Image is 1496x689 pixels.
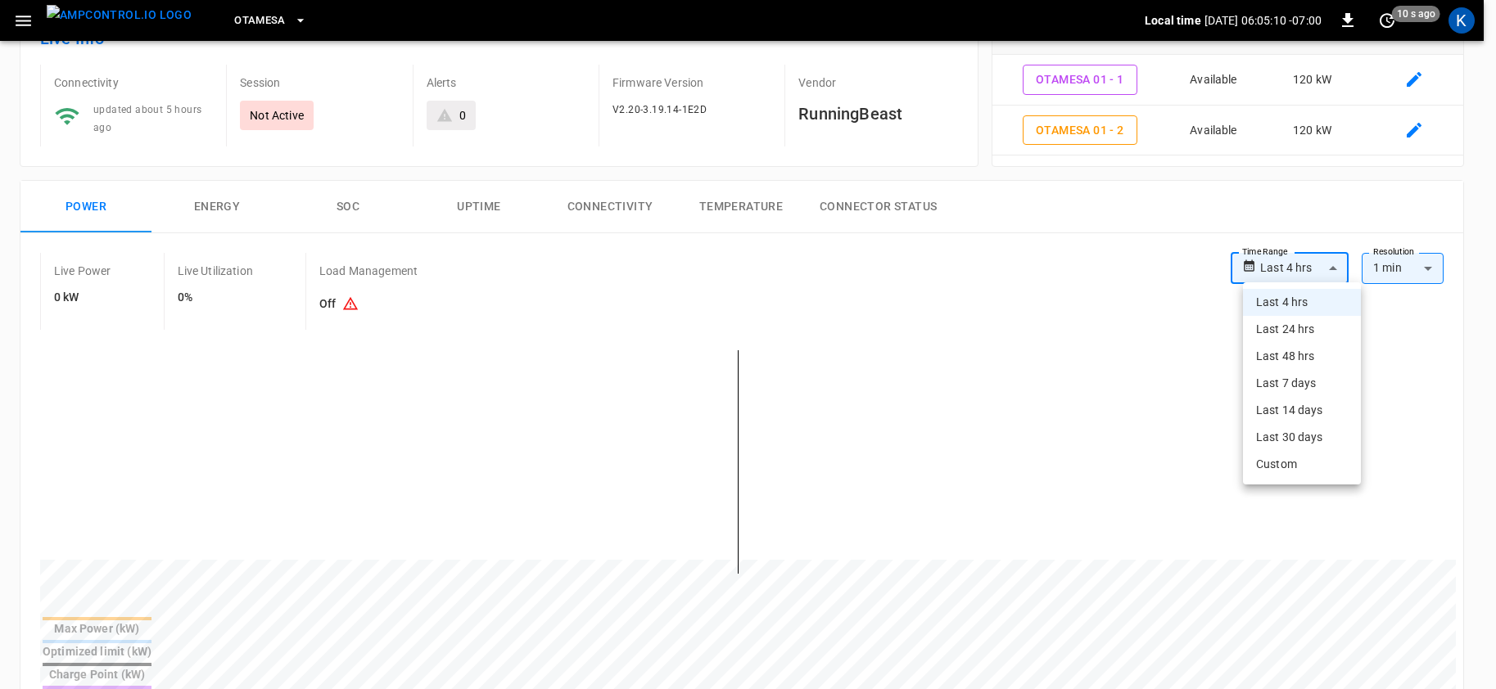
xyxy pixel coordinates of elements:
li: Last 7 days [1243,370,1361,397]
li: Last 48 hrs [1243,343,1361,370]
li: Custom [1243,451,1361,478]
li: Last 4 hrs [1243,289,1361,316]
li: Last 14 days [1243,397,1361,424]
li: Last 24 hrs [1243,316,1361,343]
li: Last 30 days [1243,424,1361,451]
